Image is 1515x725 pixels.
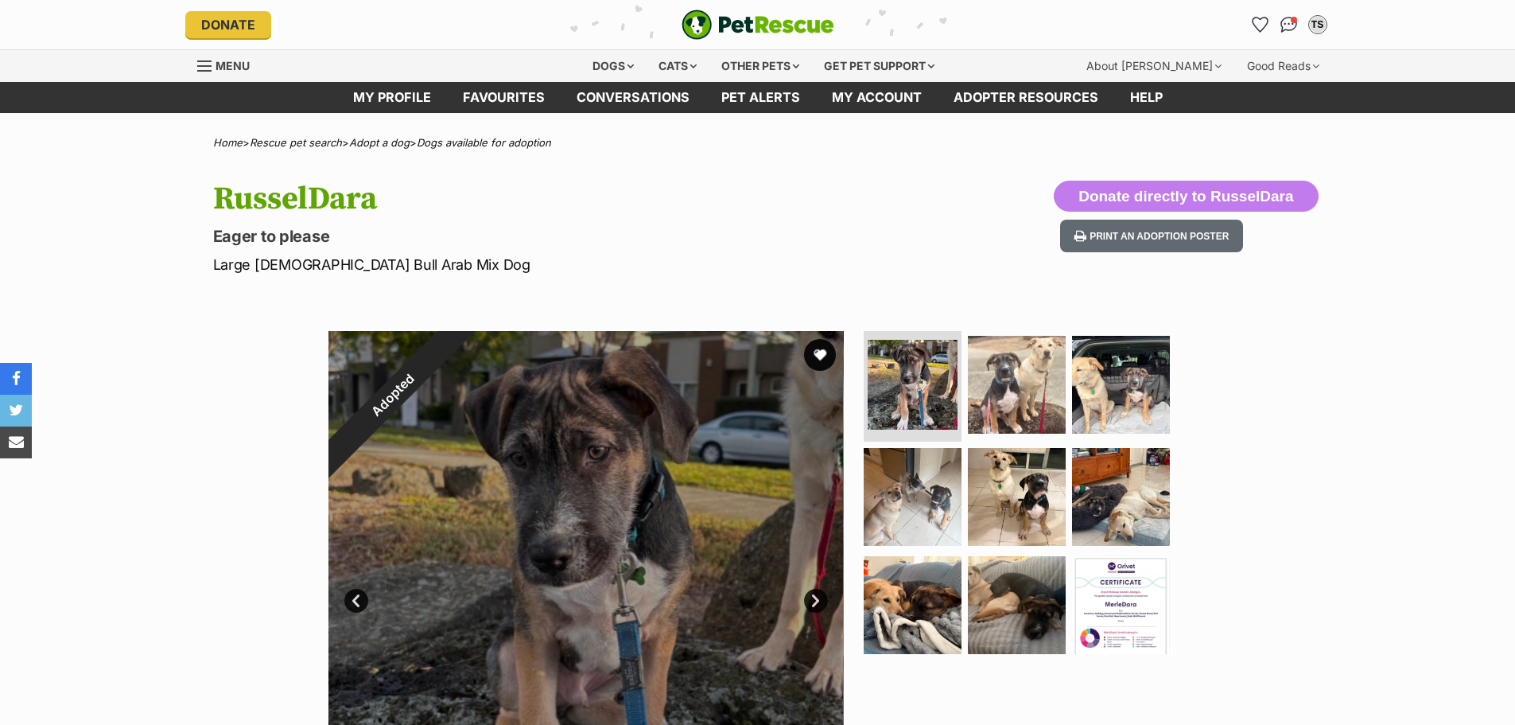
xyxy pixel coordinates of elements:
button: My account [1305,12,1330,37]
a: Next [804,589,828,613]
div: About [PERSON_NAME] [1075,50,1233,82]
a: Conversations [1276,12,1302,37]
a: My account [816,82,938,113]
img: Photo of Russel Dara [868,340,958,430]
button: Donate directly to RusselDara [1054,181,1318,212]
a: Donate [185,11,271,38]
img: chat-41dd97257d64d25036548639549fe6c8038ab92f7586957e7f3b1b290dea8141.svg [1280,17,1297,33]
img: Photo of Russel Dara [1072,448,1170,546]
img: Photo of Russel Dara [864,556,961,654]
img: Photo of Russel Dara [864,448,961,546]
h1: RusselDara [213,181,886,217]
a: My profile [337,82,447,113]
img: logo-e224e6f780fb5917bec1dbf3a21bbac754714ae5b6737aabdf751b685950b380.svg [682,10,834,40]
img: Photo of Russel Dara [1072,556,1170,654]
div: Dogs [581,50,645,82]
ul: Account quick links [1248,12,1330,37]
div: TS [1310,17,1326,33]
div: Get pet support [813,50,946,82]
p: Large [DEMOGRAPHIC_DATA] Bull Arab Mix Dog [213,254,886,275]
img: Photo of Russel Dara [1072,336,1170,434]
a: PetRescue [682,10,834,40]
a: Rescue pet search [250,136,342,149]
a: Help [1114,82,1179,113]
a: conversations [561,82,705,113]
button: favourite [804,339,836,371]
a: Favourites [447,82,561,113]
img: Photo of Russel Dara [968,556,1066,654]
a: Prev [344,589,368,613]
span: Menu [216,59,250,72]
a: Adopter resources [938,82,1114,113]
a: Favourites [1248,12,1273,37]
button: Print an adoption poster [1060,220,1243,252]
a: Menu [197,50,261,79]
p: Eager to please [213,225,886,248]
a: Dogs available for adoption [417,136,551,149]
a: Adopt a dog [349,136,410,149]
div: Cats [647,50,708,82]
div: Good Reads [1236,50,1330,82]
div: Adopted [292,294,493,496]
a: Home [213,136,243,149]
a: Pet alerts [705,82,816,113]
img: Photo of Russel Dara [968,336,1066,434]
div: > > > [173,137,1342,149]
img: Photo of Russel Dara [968,448,1066,546]
div: Other pets [710,50,810,82]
